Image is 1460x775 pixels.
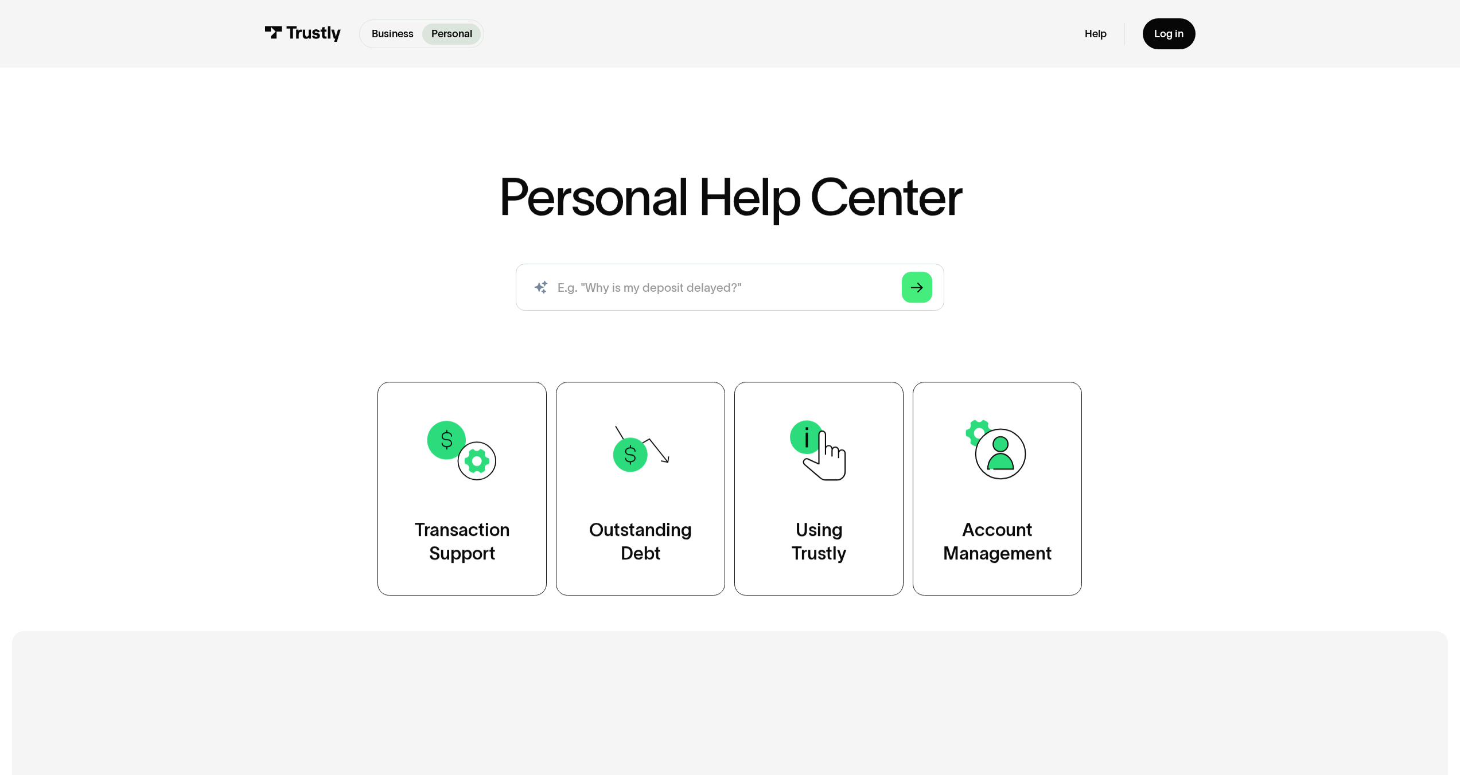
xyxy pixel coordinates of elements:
[431,26,472,42] p: Personal
[422,24,481,45] a: Personal
[264,26,341,42] img: Trustly Logo
[556,382,725,596] a: OutstandingDebt
[943,518,1052,565] div: Account Management
[589,518,692,565] div: Outstanding Debt
[734,382,904,596] a: UsingTrustly
[1085,28,1107,41] a: Help
[499,171,962,222] h1: Personal Help Center
[516,264,944,311] form: Search
[415,518,510,565] div: Transaction Support
[372,26,414,42] p: Business
[792,518,846,565] div: Using Trustly
[516,264,944,311] input: search
[1143,18,1196,49] a: Log in
[363,24,422,45] a: Business
[1154,28,1183,41] div: Log in
[913,382,1082,596] a: AccountManagement
[377,382,547,596] a: TransactionSupport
